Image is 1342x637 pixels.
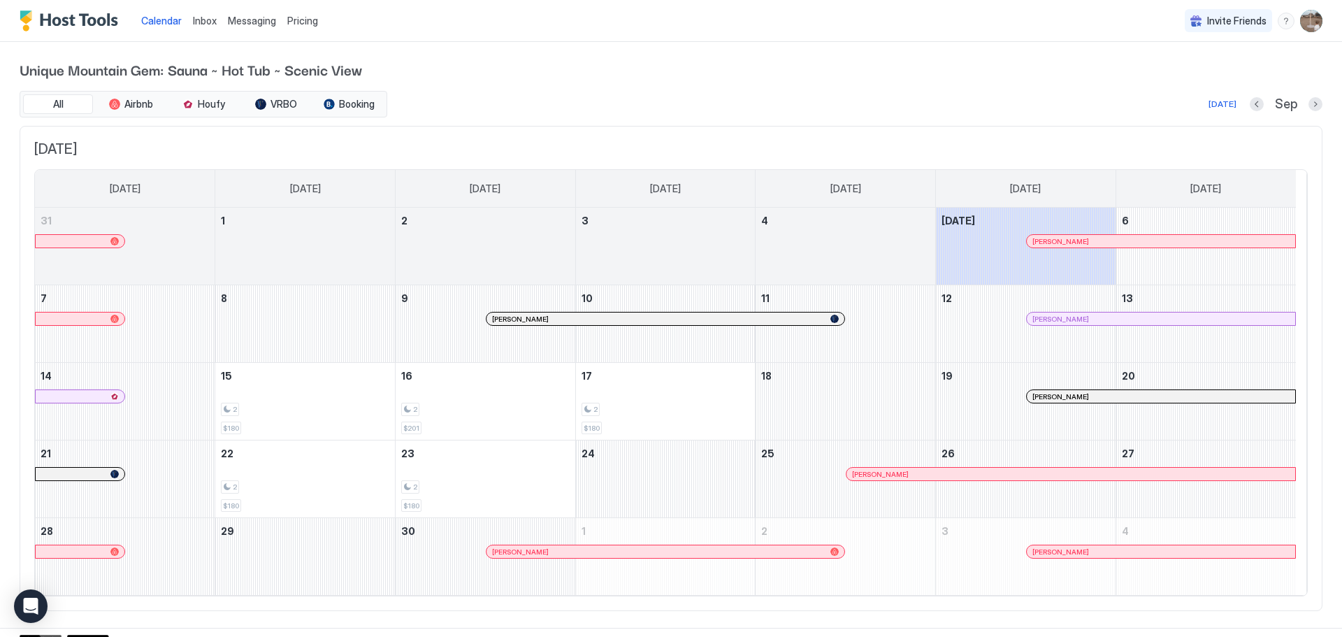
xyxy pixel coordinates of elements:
[1032,392,1290,401] div: [PERSON_NAME]
[575,285,756,363] td: September 10, 2025
[1116,285,1296,311] a: September 13, 2025
[403,424,419,433] span: $201
[576,518,756,544] a: October 1, 2025
[936,208,1116,234] a: September 5, 2025
[1032,237,1290,246] div: [PERSON_NAME]
[276,170,335,208] a: Monday
[1116,363,1296,441] td: September 20, 2025
[470,182,500,195] span: [DATE]
[756,441,935,466] a: September 25, 2025
[20,10,124,31] a: Host Tools Logo
[582,292,593,304] span: 10
[1122,370,1135,382] span: 20
[1116,518,1296,596] td: October 4, 2025
[941,448,955,459] span: 26
[492,547,839,557] div: [PERSON_NAME]
[756,518,936,596] td: October 2, 2025
[1116,441,1296,518] td: September 27, 2025
[395,363,575,441] td: September 16, 2025
[756,208,935,234] a: September 4, 2025
[396,363,575,389] a: September 16, 2025
[396,208,575,234] a: September 2, 2025
[1308,97,1322,111] button: Next month
[53,98,64,110] span: All
[228,13,276,28] a: Messaging
[761,370,772,382] span: 18
[1278,13,1294,29] div: menu
[401,370,412,382] span: 16
[41,370,52,382] span: 14
[1116,208,1296,234] a: September 6, 2025
[593,405,598,414] span: 2
[1032,547,1290,557] div: [PERSON_NAME]
[1208,98,1236,110] div: [DATE]
[395,208,575,285] td: September 2, 2025
[575,208,756,285] td: September 3, 2025
[936,208,1116,285] td: September 5, 2025
[1207,15,1267,27] span: Invite Friends
[124,98,153,110] span: Airbnb
[756,285,935,311] a: September 11, 2025
[941,292,952,304] span: 12
[996,170,1055,208] a: Friday
[233,482,237,492] span: 2
[936,285,1116,363] td: September 12, 2025
[215,518,396,596] td: September 29, 2025
[936,285,1116,311] a: September 12, 2025
[761,525,767,537] span: 2
[636,170,695,208] a: Wednesday
[35,441,215,466] a: September 21, 2025
[941,525,948,537] span: 3
[35,208,215,234] a: August 31, 2025
[1032,392,1089,401] span: [PERSON_NAME]
[1032,315,1089,324] span: [PERSON_NAME]
[816,170,875,208] a: Thursday
[396,441,575,466] a: September 23, 2025
[756,208,936,285] td: September 4, 2025
[14,589,48,623] div: Open Intercom Messenger
[215,285,396,363] td: September 8, 2025
[1010,182,1041,195] span: [DATE]
[936,363,1116,389] a: September 19, 2025
[20,91,387,117] div: tab-group
[396,518,575,544] a: September 30, 2025
[575,518,756,596] td: October 1, 2025
[582,370,592,382] span: 17
[241,94,311,114] button: VRBO
[401,292,408,304] span: 9
[582,448,595,459] span: 24
[936,518,1116,544] a: October 3, 2025
[1116,518,1296,544] a: October 4, 2025
[936,441,1116,518] td: September 26, 2025
[96,170,154,208] a: Sunday
[1275,96,1297,113] span: Sep
[35,285,215,311] a: September 7, 2025
[1122,448,1134,459] span: 27
[456,170,514,208] a: Tuesday
[1190,182,1221,195] span: [DATE]
[35,208,215,285] td: August 31, 2025
[396,285,575,311] a: September 9, 2025
[830,182,861,195] span: [DATE]
[35,363,215,441] td: September 14, 2025
[1122,292,1133,304] span: 13
[1122,525,1129,537] span: 4
[576,208,756,234] a: September 3, 2025
[582,215,589,227] span: 3
[401,525,415,537] span: 30
[215,208,396,285] td: September 1, 2025
[198,98,225,110] span: Houfy
[215,285,395,311] a: September 8, 2025
[761,292,770,304] span: 11
[215,363,395,389] a: September 15, 2025
[756,363,936,441] td: September 18, 2025
[1116,285,1296,363] td: September 13, 2025
[215,518,395,544] a: September 29, 2025
[756,363,935,389] a: September 18, 2025
[936,441,1116,466] a: September 26, 2025
[650,182,681,195] span: [DATE]
[403,501,419,510] span: $180
[575,363,756,441] td: September 17, 2025
[413,482,417,492] span: 2
[41,448,51,459] span: 21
